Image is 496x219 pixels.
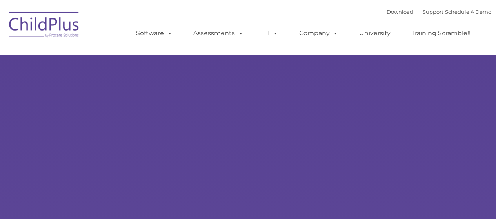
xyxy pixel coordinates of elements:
a: Schedule A Demo [445,9,491,15]
a: Software [128,25,180,41]
a: University [351,25,398,41]
font: | [387,9,491,15]
a: Support [423,9,443,15]
img: ChildPlus by Procare Solutions [5,6,84,45]
a: Company [291,25,346,41]
a: IT [256,25,286,41]
a: Download [387,9,413,15]
a: Training Scramble!! [403,25,478,41]
a: Assessments [185,25,251,41]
